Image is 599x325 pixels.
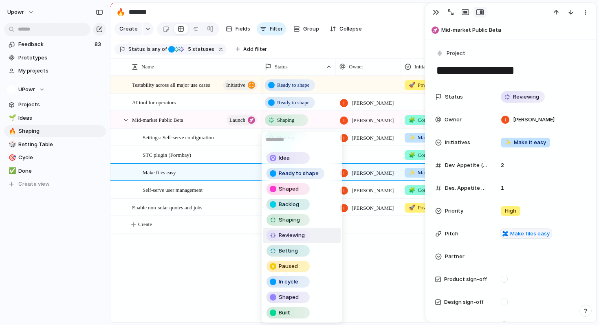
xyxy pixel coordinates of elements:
[279,154,290,162] span: Idea
[279,185,299,193] span: Shaped
[279,293,299,301] span: Shaped
[279,216,300,224] span: Shaping
[279,231,305,239] span: Reviewing
[279,262,298,270] span: Paused
[279,169,319,178] span: Ready to shape
[279,278,298,286] span: In cycle
[279,247,298,255] span: Betting
[279,200,299,209] span: Backlog
[279,309,290,317] span: Built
